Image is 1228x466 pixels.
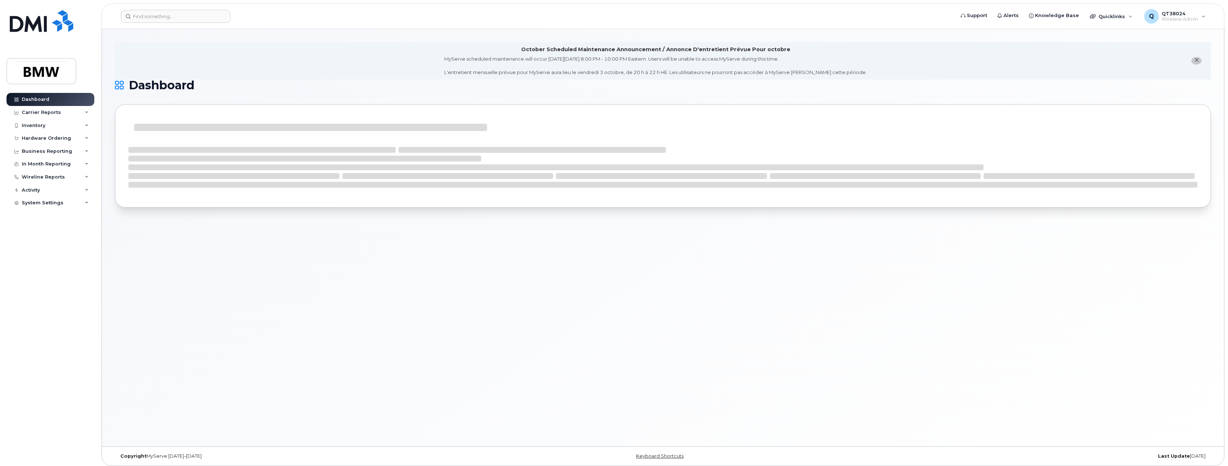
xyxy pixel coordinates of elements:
[1158,453,1190,459] strong: Last Update
[846,453,1211,459] div: [DATE]
[444,56,867,76] div: MyServe scheduled maintenance will occur [DATE][DATE] 8:00 PM - 10:00 PM Eastern. Users will be u...
[521,46,790,53] div: October Scheduled Maintenance Announcement / Annonce D'entretient Prévue Pour octobre
[120,453,147,459] strong: Copyright
[636,453,684,459] a: Keyboard Shortcuts
[1191,57,1202,65] button: close notification
[129,80,194,91] span: Dashboard
[115,453,480,459] div: MyServe [DATE]–[DATE]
